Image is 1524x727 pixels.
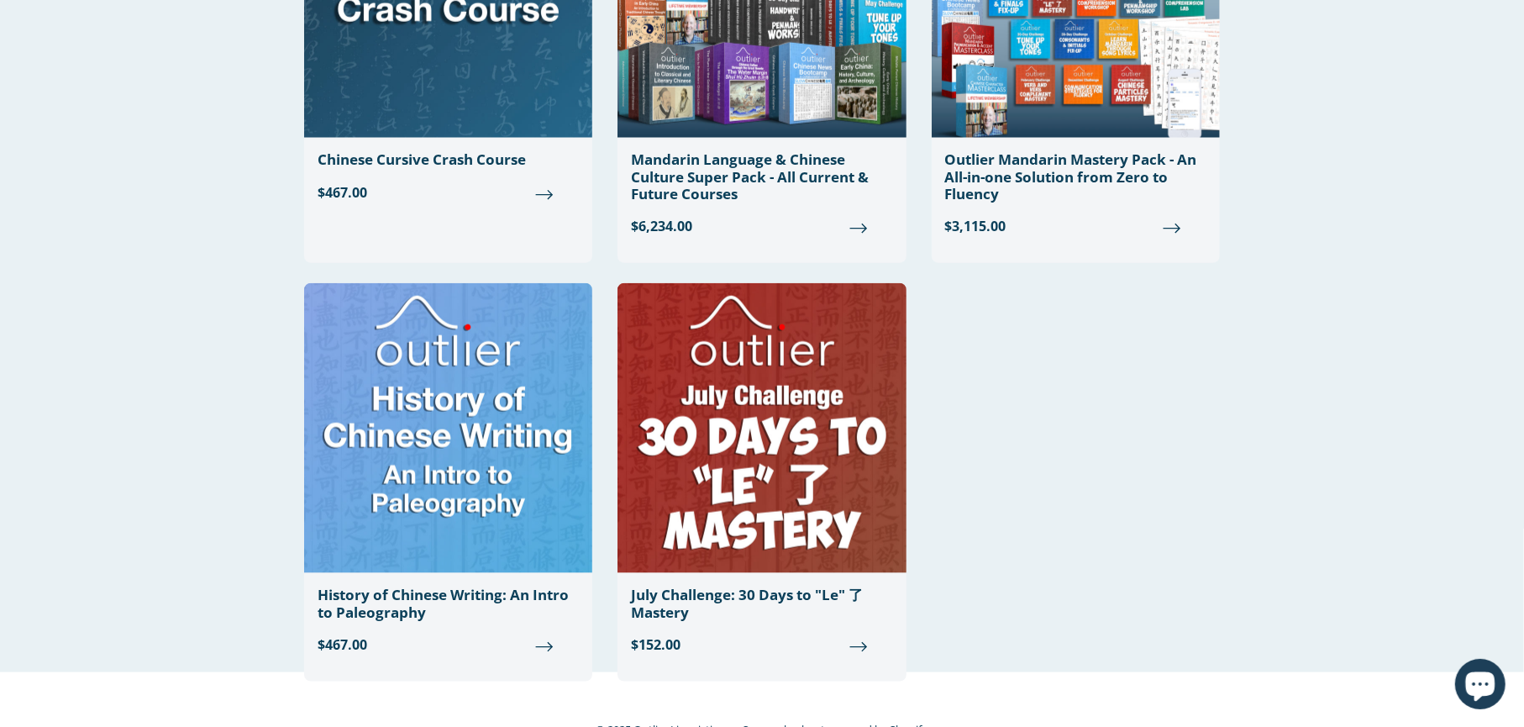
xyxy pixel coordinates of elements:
a: July Challenge: 30 Days to "Le" 了 Mastery $152.00 [617,283,906,668]
div: Chinese Cursive Crash Course [318,151,579,168]
a: History of Chinese Writing: An Intro to Paleography $467.00 [304,283,592,668]
img: July Challenge: 30 Days to [617,283,906,573]
div: History of Chinese Writing: An Intro to Paleography [318,587,579,621]
span: $6,234.00 [631,216,892,236]
div: Outlier Mandarin Mastery Pack - An All-in-one Solution from Zero to Fluency [945,151,1206,203]
span: $3,115.00 [945,216,1206,236]
div: Mandarin Language & Chinese Culture Super Pack - All Current & Future Courses [631,151,892,203]
span: $467.00 [318,182,579,203]
inbox-online-store-chat: Shopify online store chat [1450,659,1511,714]
img: History of Chinese Writing: An Intro to Paleography [304,283,592,573]
span: $467.00 [318,635,579,655]
span: $152.00 [631,635,892,655]
div: July Challenge: 30 Days to "Le" 了 Mastery [631,587,892,621]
